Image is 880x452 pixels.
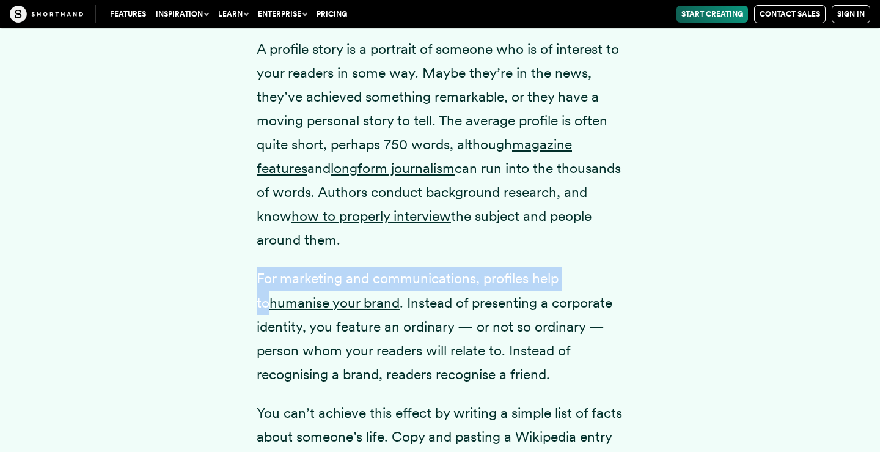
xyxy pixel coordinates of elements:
a: Sign in [832,5,870,23]
button: Learn [213,6,253,23]
img: The Craft [10,6,83,23]
a: longform journalism [331,160,455,177]
a: humanise your brand [269,294,400,311]
a: Features [105,6,151,23]
button: Enterprise [253,6,312,23]
p: A profile story is a portrait of someone who is of interest to your readers in some way. Maybe th... [257,37,623,253]
a: Contact Sales [754,5,826,23]
a: Pricing [312,6,352,23]
a: Start Creating [676,6,748,23]
p: For marketing and communications, profiles help to . Instead of presenting a corporate identity, ... [257,267,623,386]
button: Inspiration [151,6,213,23]
a: how to properly interview [291,207,451,224]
